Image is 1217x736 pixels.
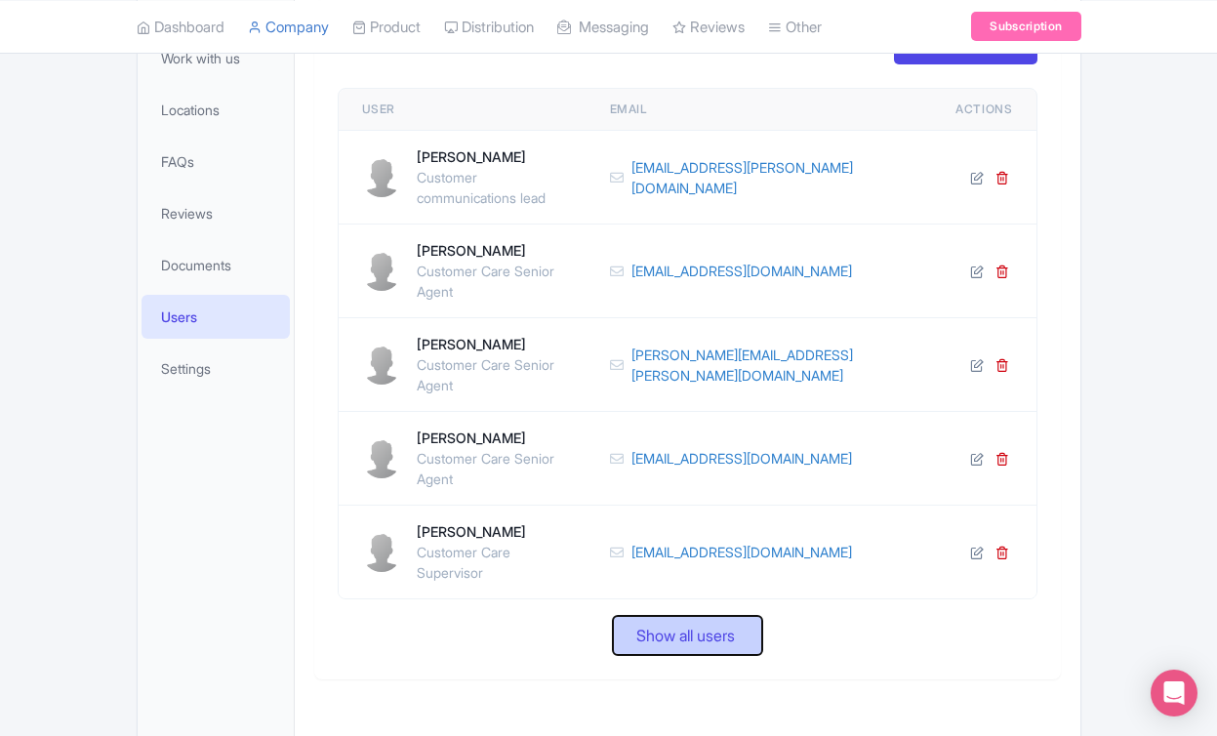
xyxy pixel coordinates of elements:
div: Customer Care Senior Agent [417,448,563,489]
a: Users [142,295,290,339]
span: Users [161,307,197,327]
span: Show all users [636,624,735,647]
a: [EMAIL_ADDRESS][DOMAIN_NAME] [631,261,852,281]
span: Work with us [161,48,240,68]
a: Subscription [971,12,1080,41]
a: Documents [142,243,290,287]
div: [PERSON_NAME] [417,428,563,448]
th: Actions [912,89,1036,131]
span: Locations [161,100,220,120]
a: Locations [142,88,290,132]
a: [EMAIL_ADDRESS][PERSON_NAME][DOMAIN_NAME] [631,157,888,198]
span: FAQs [161,151,194,172]
div: [PERSON_NAME] [417,240,563,261]
span: Settings [161,358,211,379]
a: [PERSON_NAME][EMAIL_ADDRESS][PERSON_NAME][DOMAIN_NAME] [631,345,888,386]
span: Reviews [161,203,213,224]
a: [EMAIL_ADDRESS][DOMAIN_NAME] [631,448,852,469]
a: [EMAIL_ADDRESS][DOMAIN_NAME] [631,542,852,562]
div: Open Intercom Messenger [1151,670,1197,716]
div: Customer Care Senior Agent [417,354,563,395]
a: Work with us [142,36,290,80]
a: FAQs [142,140,290,184]
div: [PERSON_NAME] [417,334,563,354]
a: Reviews [142,191,290,235]
div: Customer communications lead [417,167,563,208]
span: Documents [161,255,231,275]
th: Email [587,89,912,131]
a: Settings [142,347,290,390]
div: Customer Care Supervisor [417,542,563,583]
th: User [339,89,587,131]
div: [PERSON_NAME] [417,146,563,167]
div: Customer Care Senior Agent [417,261,563,302]
button: Show all users [612,615,763,656]
div: [PERSON_NAME] [417,521,563,542]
